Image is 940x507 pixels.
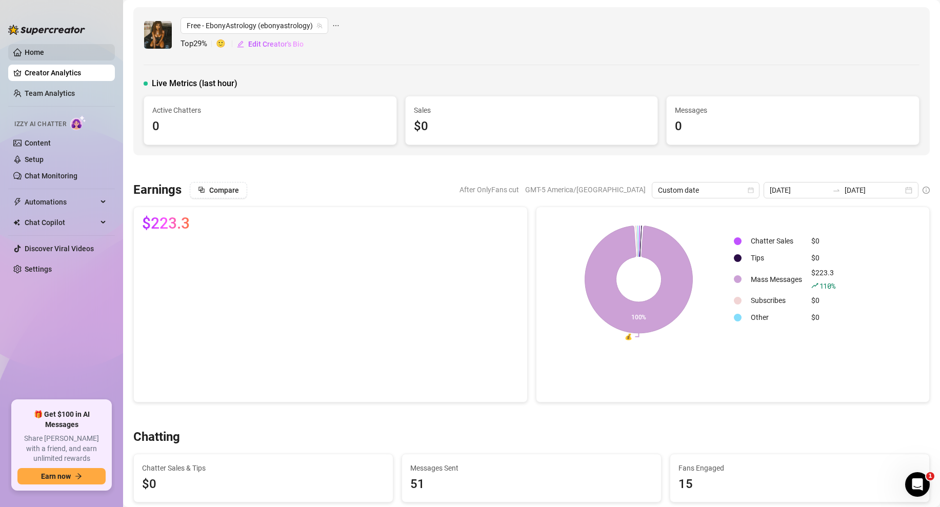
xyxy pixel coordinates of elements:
[70,115,86,130] img: AI Chatter
[770,185,828,196] input: Start date
[248,40,304,48] span: Edit Creator's Bio
[142,462,385,474] span: Chatter Sales & Tips
[133,182,182,198] h3: Earnings
[142,215,190,232] span: $223.3
[14,119,66,129] span: Izzy AI Chatter
[17,410,106,430] span: 🎁 Get $100 in AI Messages
[832,186,841,194] span: to
[819,281,835,291] span: 110 %
[25,172,77,180] a: Chat Monitoring
[811,295,835,306] div: $0
[459,182,519,197] span: After OnlyFans cut
[25,155,44,164] a: Setup
[414,105,650,116] span: Sales
[811,252,835,263] div: $0
[675,117,911,136] div: 0
[747,293,806,309] td: Subscribes
[811,282,818,289] span: rise
[678,462,921,474] span: Fans Engaged
[747,310,806,326] td: Other
[25,265,52,273] a: Settings
[25,89,75,97] a: Team Analytics
[25,245,94,253] a: Discover Viral Videos
[845,185,903,196] input: End date
[8,25,85,35] img: logo-BBDzfeDw.svg
[25,48,44,56] a: Home
[216,38,236,50] span: 🙂
[923,187,930,194] span: info-circle
[624,333,632,340] text: 💰
[747,250,806,266] td: Tips
[811,235,835,247] div: $0
[905,472,930,497] iframe: Intercom live chat
[181,38,216,50] span: Top 29 %
[832,186,841,194] span: swap-right
[75,473,82,480] span: arrow-right
[675,105,911,116] span: Messages
[237,40,244,48] span: edit
[316,23,323,29] span: team
[658,182,753,198] span: Custom date
[198,186,205,193] span: block
[25,194,97,210] span: Automations
[747,233,806,249] td: Chatter Sales
[17,434,106,464] span: Share [PERSON_NAME] with a friend, and earn unlimited rewards
[678,475,921,494] div: 15
[525,182,646,197] span: GMT-5 America/[GEOGRAPHIC_DATA]
[187,18,322,33] span: Free - EbonyAstrology (ebonyastrology)
[41,472,71,480] span: Earn now
[332,17,339,34] span: ellipsis
[748,187,754,193] span: calendar
[152,105,388,116] span: Active Chatters
[144,21,172,49] img: Free - EbonyAstrology
[142,475,385,494] span: $0
[152,77,237,90] span: Live Metrics (last hour)
[13,198,22,206] span: thunderbolt
[25,214,97,231] span: Chat Copilot
[747,267,806,292] td: Mass Messages
[414,117,650,136] div: $0
[190,182,247,198] button: Compare
[410,462,653,474] span: Messages Sent
[25,65,107,81] a: Creator Analytics
[13,219,20,226] img: Chat Copilot
[133,429,180,445] h3: Chatting
[811,312,835,323] div: $0
[17,468,106,484] button: Earn nowarrow-right
[926,472,934,480] span: 1
[236,36,304,52] button: Edit Creator's Bio
[25,139,51,147] a: Content
[152,117,388,136] div: 0
[410,475,653,494] div: 51
[209,186,239,194] span: Compare
[811,267,835,292] div: $223.3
